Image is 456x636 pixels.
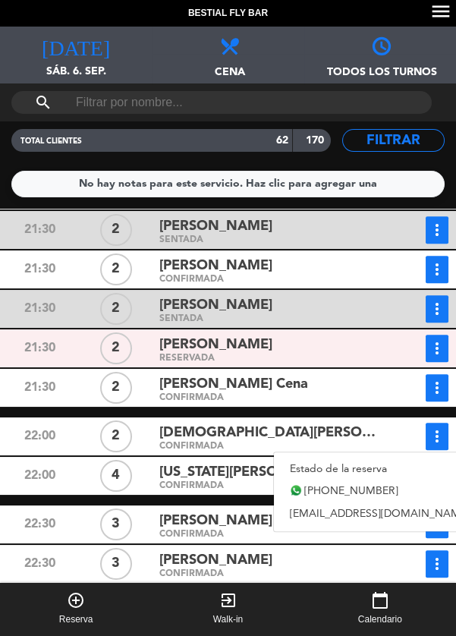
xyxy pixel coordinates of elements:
span: Walk-in [213,612,244,628]
button: Filtrar [342,129,445,152]
span: Calendario [358,612,402,628]
button: calendar_todayCalendario [304,583,456,636]
i: more_vert [428,379,446,397]
div: 2 [100,372,132,404]
div: CONFIRMADA [159,395,378,401]
button: exit_to_appWalk-in [152,583,303,636]
span: Bestial Fly Bar [188,6,268,21]
strong: 170 [306,135,327,146]
i: more_vert [428,221,446,239]
div: 2 [100,253,132,285]
span: [PERSON_NAME] [159,549,272,571]
span: [PERSON_NAME] [159,334,272,356]
i: more_vert [428,260,446,279]
i: more_vert [428,427,446,446]
strong: 62 [276,135,288,146]
button: more_vert [426,335,448,362]
span: Reserva [59,612,93,628]
div: 21:30 [2,216,78,244]
div: 22:00 [2,423,78,450]
div: 2 [100,214,132,246]
div: CONFIRMADA [159,571,378,578]
span: [PERSON_NAME] Cena [159,373,308,395]
input: Filtrar por nombre... [74,91,369,114]
span: [US_STATE][PERSON_NAME] [159,461,342,483]
div: SENTADA [159,316,378,323]
i: search [34,93,52,112]
div: 22:00 [2,462,78,490]
div: CONFIRMADA [159,483,378,490]
div: 21:30 [2,256,78,283]
div: 4 [100,460,132,492]
span: [PERSON_NAME] [159,255,272,277]
div: CONFIRMADA [159,276,378,283]
i: calendar_today [371,591,389,609]
div: 3 [100,508,132,540]
button: more_vert [426,216,448,244]
div: CONFIRMADA [159,443,378,450]
div: 21:30 [2,295,78,323]
div: RESERVADA [159,355,378,362]
span: [DEMOGRAPHIC_DATA][PERSON_NAME] [159,422,378,444]
i: add_circle_outline [67,591,85,609]
div: CONFIRMADA [159,531,378,538]
span: [PERSON_NAME] [159,294,272,316]
div: 3 [100,548,132,580]
i: [DATE] [42,34,110,55]
i: exit_to_app [219,591,237,609]
i: more_vert [428,339,446,357]
span: TOTAL CLIENTES [20,137,82,145]
div: 21:30 [2,335,78,362]
i: more_vert [428,555,446,573]
button: more_vert [426,256,448,283]
div: No hay notas para este servicio. Haz clic para agregar una [79,175,377,193]
button: more_vert [426,423,448,450]
div: 2 [100,420,132,452]
div: 2 [100,293,132,325]
button: more_vert [426,550,448,578]
button: more_vert [426,295,448,323]
span: [PERSON_NAME] [159,510,272,532]
div: 22:30 [2,550,78,578]
div: 22:30 [2,511,78,538]
span: [PERSON_NAME] [159,216,272,238]
button: more_vert [426,374,448,401]
span: [PHONE_NUMBER] [304,483,398,500]
div: SENTADA [159,237,378,244]
div: 21:30 [2,374,78,401]
i: more_vert [428,300,446,318]
div: 2 [100,332,132,364]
